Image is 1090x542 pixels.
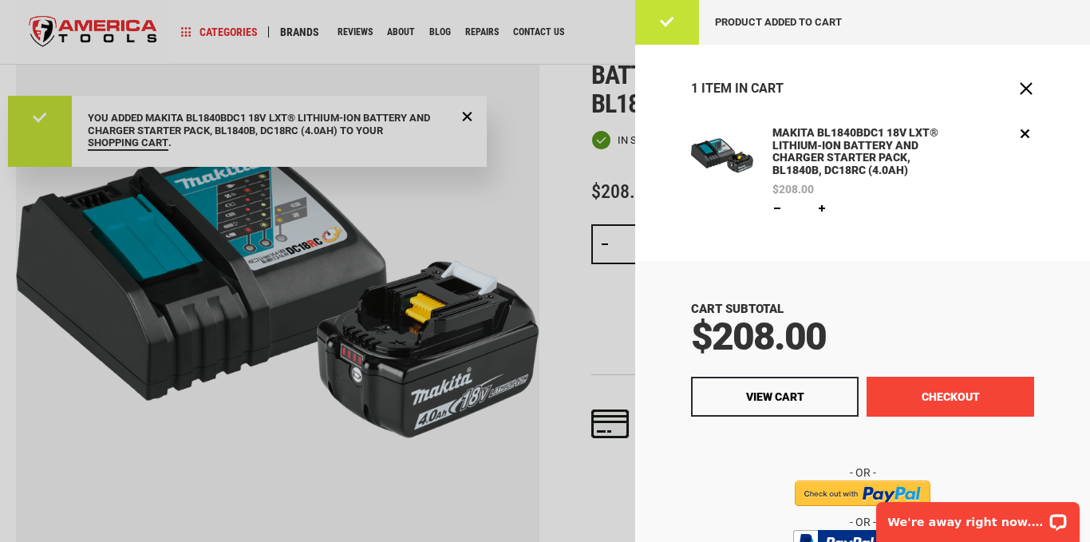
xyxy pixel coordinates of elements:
iframe: LiveChat chat widget [866,492,1090,542]
a: View Cart [691,377,859,417]
button: Close [1018,81,1034,97]
span: 1 [691,81,698,96]
span: Cart Subtotal [691,302,784,316]
span: $208.00 [772,184,814,195]
span: View Cart [746,390,804,403]
span: $208.00 [691,314,826,359]
a: MAKITA BL1840BDC1 18V LXT® LITHIUM-ION BATTERY AND CHARGER STARTER PACK, BL1840B, DC18RC (4.0AH) [768,125,952,180]
span: Item in Cart [701,81,784,96]
span: Product added to cart [715,16,842,28]
img: MAKITA BL1840BDC1 18V LXT® LITHIUM-ION BATTERY AND CHARGER STARTER PACK, BL1840B, DC18RC (4.0AH) [691,125,753,187]
button: Checkout [867,377,1034,417]
a: MAKITA BL1840BDC1 18V LXT® LITHIUM-ION BATTERY AND CHARGER STARTER PACK, BL1840B, DC18RC (4.0AH) [691,125,753,217]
